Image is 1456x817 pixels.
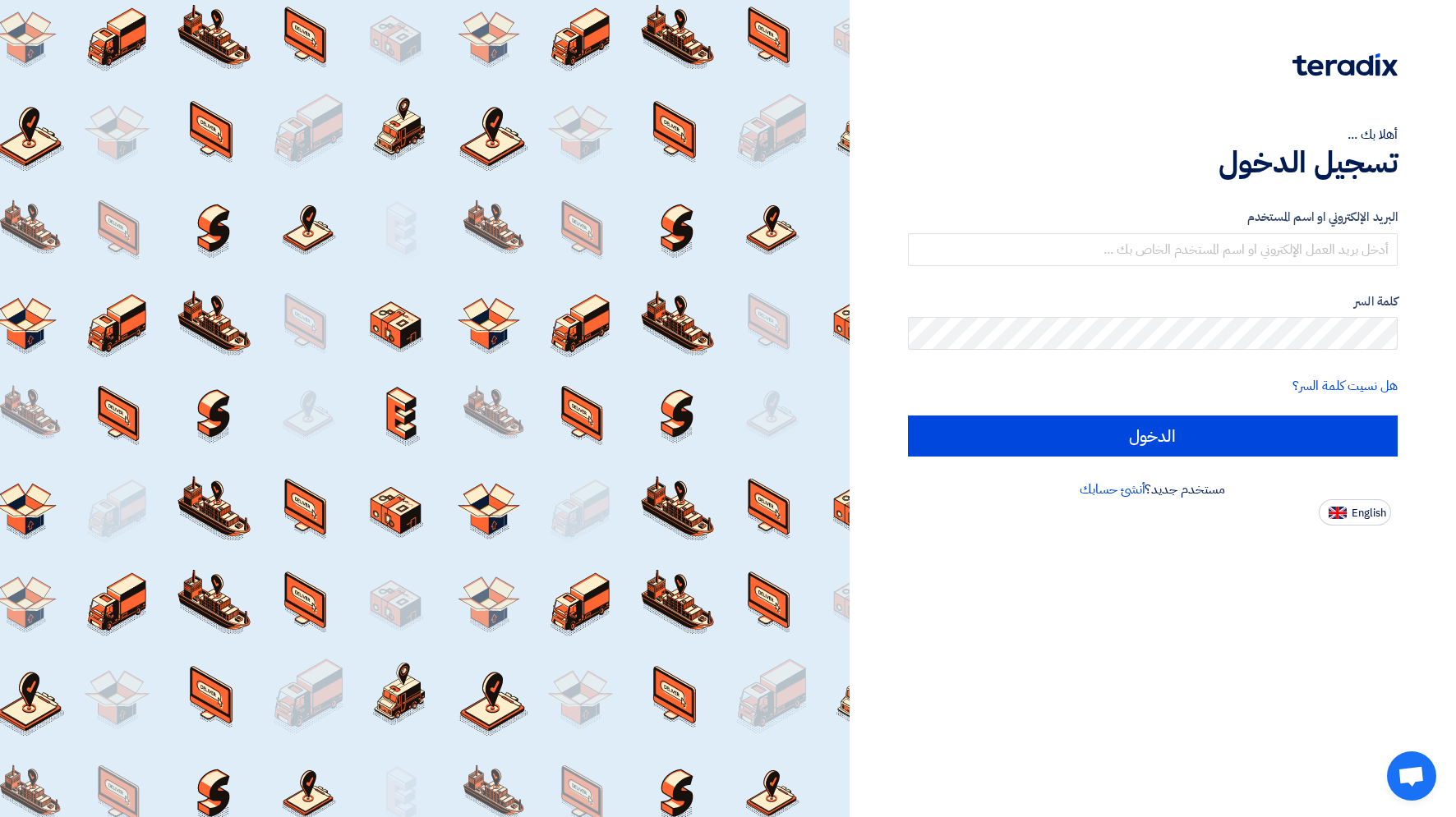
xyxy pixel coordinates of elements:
[1387,751,1436,801] div: Open chat
[908,480,1398,499] div: مستخدم جديد؟
[1292,376,1398,396] a: هل نسيت كلمة السر؟
[908,233,1398,266] input: أدخل بريد العمل الإلكتروني او اسم المستخدم الخاص بك ...
[908,125,1398,145] div: أهلا بك ...
[908,208,1398,227] label: البريد الإلكتروني او اسم المستخدم
[908,145,1398,181] h1: تسجيل الدخول
[1352,507,1386,519] span: English
[908,415,1398,457] input: الدخول
[1319,499,1391,526] button: English
[1329,507,1347,519] img: en-US.png
[1292,53,1398,76] img: Teradix logo
[908,292,1398,311] label: كلمة السر
[1080,480,1145,499] a: أنشئ حسابك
